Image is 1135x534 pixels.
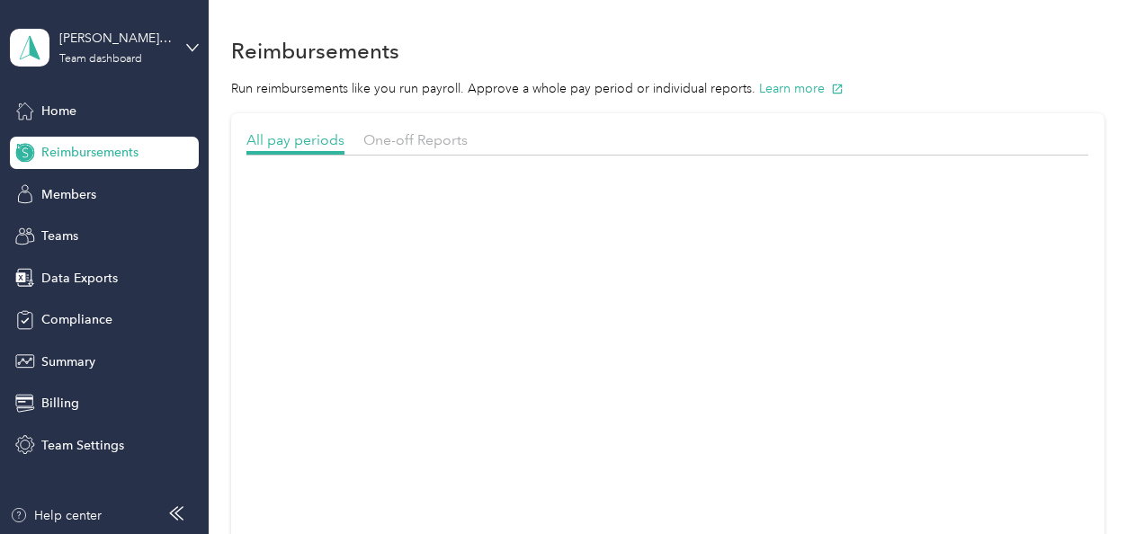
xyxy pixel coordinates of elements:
span: Data Exports [41,269,118,288]
button: Learn more [759,79,844,98]
span: Reimbursements [41,143,139,162]
span: Compliance [41,310,112,329]
span: Members [41,185,96,204]
span: Home [41,102,76,120]
span: Summary [41,352,95,371]
div: [PERSON_NAME] GROUP LLC [59,29,172,48]
span: One-off Reports [363,131,468,148]
span: Teams [41,227,78,245]
div: Team dashboard [59,54,142,65]
p: Run reimbursements like you run payroll. Approve a whole pay period or individual reports. [231,79,1104,98]
iframe: Everlance-gr Chat Button Frame [1034,433,1135,534]
span: All pay periods [246,131,344,148]
h1: Reimbursements [231,41,399,60]
button: Help center [10,506,102,525]
span: Billing [41,394,79,413]
span: Team Settings [41,436,124,455]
